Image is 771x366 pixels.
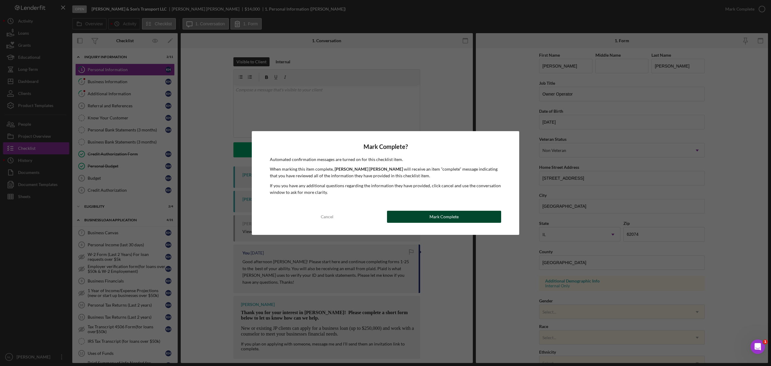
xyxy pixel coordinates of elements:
button: Mark Complete [387,211,501,223]
b: [PERSON_NAME] [PERSON_NAME] [335,166,403,172]
p: When marking this item complete, will receive an item "complete" message indicating that you have... [270,166,501,179]
span: 1 [763,339,768,344]
p: Automated confirmation messages are turned on for this checklist item. [270,156,501,163]
h4: Mark Complete? [270,143,501,150]
div: Mark Complete [429,211,459,223]
iframe: Intercom live chat [751,339,765,354]
div: Cancel [321,211,333,223]
p: If you you have any additional questions regarding the information they have provided, click canc... [270,182,501,196]
button: Cancel [270,211,384,223]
